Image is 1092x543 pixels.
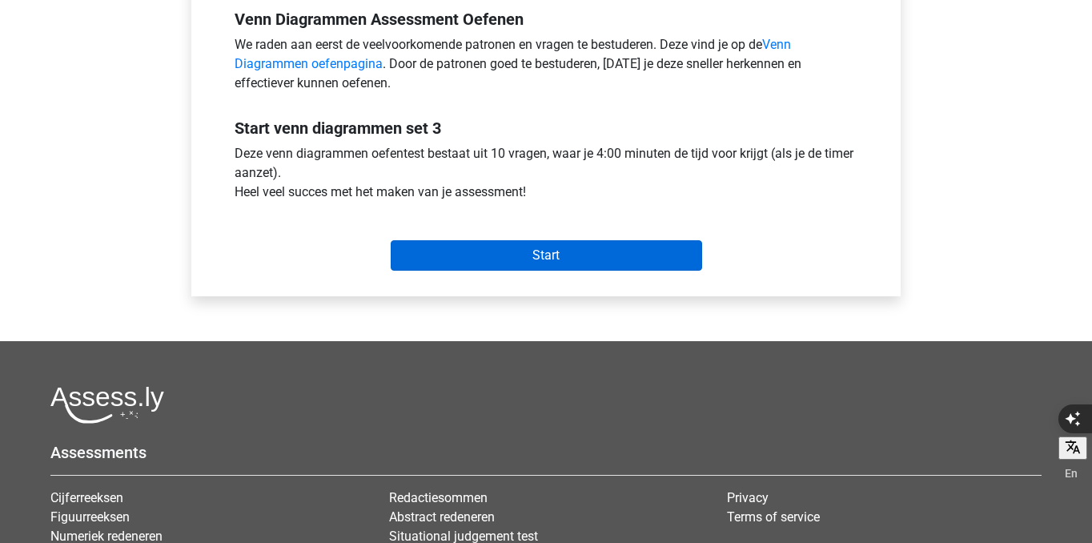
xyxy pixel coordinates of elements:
a: Cijferreeksen [50,490,123,505]
a: Redactiesommen [389,490,488,505]
a: Privacy [727,490,769,505]
h5: Venn Diagrammen Assessment Oefenen [235,10,857,29]
h5: Assessments [50,443,1042,462]
input: Start [391,240,702,271]
h5: Start venn diagrammen set 3 [235,119,857,138]
a: Terms of service [727,509,820,525]
div: Deze venn diagrammen oefentest bestaat uit 10 vragen, waar je 4:00 minuten de tijd voor krijgt (a... [223,144,869,208]
div: We raden aan eerst de veelvoorkomende patronen en vragen te bestuderen. Deze vind je op de . Door... [223,35,869,99]
img: Assessly logo [50,386,164,424]
a: Figuurreeksen [50,509,130,525]
a: Abstract redeneren [389,509,495,525]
